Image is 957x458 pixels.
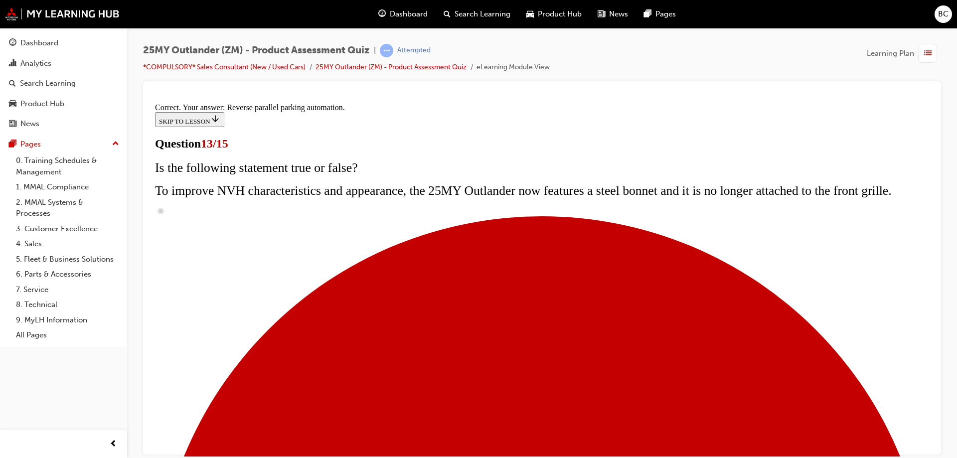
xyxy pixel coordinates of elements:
[590,4,636,24] a: news-iconNews
[9,39,16,48] span: guage-icon
[4,54,123,73] a: Analytics
[436,4,518,24] a: search-iconSearch Learning
[924,47,932,60] span: list-icon
[370,4,436,24] a: guage-iconDashboard
[4,74,123,93] a: Search Learning
[12,297,123,312] a: 8. Technical
[518,4,590,24] a: car-iconProduct Hub
[110,438,117,451] span: prev-icon
[644,8,651,20] span: pages-icon
[112,138,119,151] span: up-icon
[378,8,386,20] span: guage-icon
[20,78,76,89] div: Search Learning
[9,100,16,109] span: car-icon
[8,18,69,26] span: SKIP TO LESSON
[867,48,914,59] span: Learning Plan
[598,8,605,20] span: news-icon
[390,8,428,20] span: Dashboard
[4,135,123,153] button: Pages
[20,139,41,150] div: Pages
[455,8,510,20] span: Search Learning
[380,44,393,57] span: learningRecordVerb_ATTEMPT-icon
[9,140,16,149] span: pages-icon
[12,267,123,282] a: 6. Parts & Accessories
[4,32,123,135] button: DashboardAnalyticsSearch LearningProduct HubNews
[538,8,582,20] span: Product Hub
[9,59,16,68] span: chart-icon
[526,8,534,20] span: car-icon
[938,8,949,20] span: BC
[374,45,376,56] span: |
[655,8,676,20] span: Pages
[12,195,123,221] a: 2. MMAL Systems & Processes
[12,236,123,252] a: 4. Sales
[20,118,39,130] div: News
[636,4,684,24] a: pages-iconPages
[12,312,123,328] a: 9. MyLH Information
[609,8,628,20] span: News
[143,45,370,56] span: 25MY Outlander (ZM) - Product Assessment Quiz
[9,79,16,88] span: search-icon
[12,153,123,179] a: 0. Training Schedules & Management
[867,44,941,63] button: Learning Plan
[12,221,123,237] a: 3. Customer Excellence
[9,120,16,129] span: news-icon
[316,63,467,71] a: 25MY Outlander (ZM) - Product Assessment Quiz
[4,4,778,13] div: Correct. Your answer: Reverse parallel parking automation.
[4,34,123,52] a: Dashboard
[143,63,306,71] a: *COMPULSORY* Sales Consultant (New / Used Cars)
[12,252,123,267] a: 5. Fleet & Business Solutions
[477,62,550,73] li: eLearning Module View
[4,115,123,133] a: News
[20,58,51,69] div: Analytics
[20,98,64,110] div: Product Hub
[4,95,123,113] a: Product Hub
[12,327,123,343] a: All Pages
[935,5,952,23] button: BC
[4,13,73,28] button: SKIP TO LESSON
[397,46,431,55] div: Attempted
[12,282,123,298] a: 7. Service
[5,7,120,20] img: mmal
[444,8,451,20] span: search-icon
[20,37,58,49] div: Dashboard
[12,179,123,195] a: 1. MMAL Compliance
